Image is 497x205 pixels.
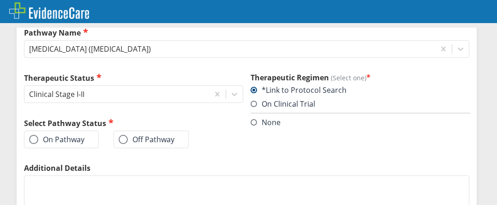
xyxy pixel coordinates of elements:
[24,118,243,128] h2: Select Pathway Status
[29,135,84,144] label: On Pathway
[251,72,470,83] h3: Therapeutic Regimen
[24,72,243,83] label: Therapeutic Status
[251,117,281,127] label: None
[331,73,366,82] span: (Select one)
[251,99,315,109] label: On Clinical Trial
[29,89,84,99] div: Clinical Stage I-II
[9,2,89,19] img: EvidenceCare
[119,135,174,144] label: Off Pathway
[29,44,151,54] div: [MEDICAL_DATA] ([MEDICAL_DATA])
[251,85,347,95] label: *Link to Protocol Search
[24,163,469,173] label: Additional Details
[24,27,469,38] label: Pathway Name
